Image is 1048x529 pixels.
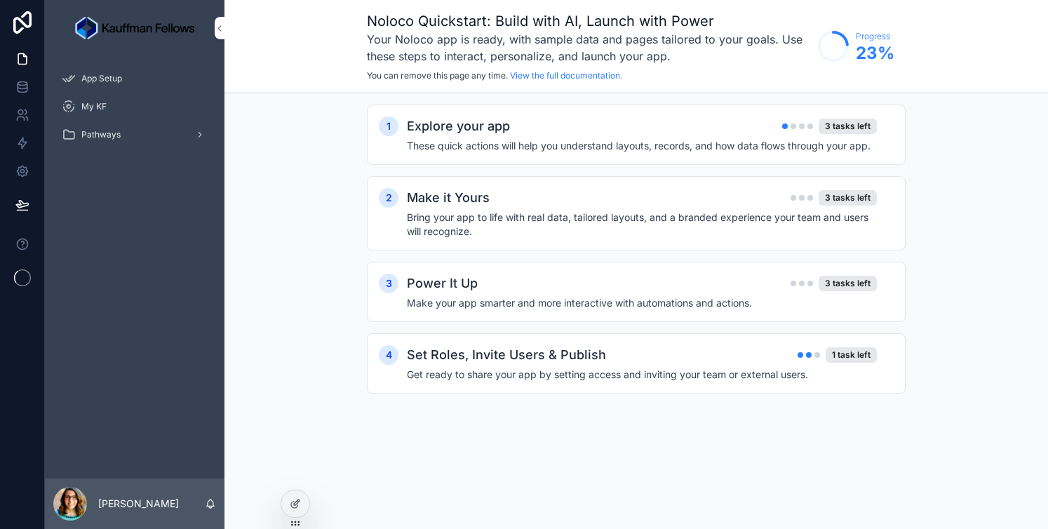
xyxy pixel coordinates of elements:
a: My KF [53,94,216,119]
a: Pathways [53,122,216,147]
p: [PERSON_NAME] [98,497,179,511]
span: App Setup [81,73,122,84]
span: My KF [81,101,107,112]
h1: Noloco Quickstart: Build with AI, Launch with Power [367,11,811,31]
a: View the full documentation. [510,70,622,81]
h3: Your Noloco app is ready, with sample data and pages tailored to your goals. Use these steps to i... [367,31,811,65]
img: App logo [75,17,194,39]
div: scrollable content [45,56,224,166]
span: Progress [856,31,894,42]
a: App Setup [53,66,216,91]
span: You can remove this page any time. [367,70,508,81]
span: 23 % [856,42,894,65]
span: Pathways [81,129,121,140]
